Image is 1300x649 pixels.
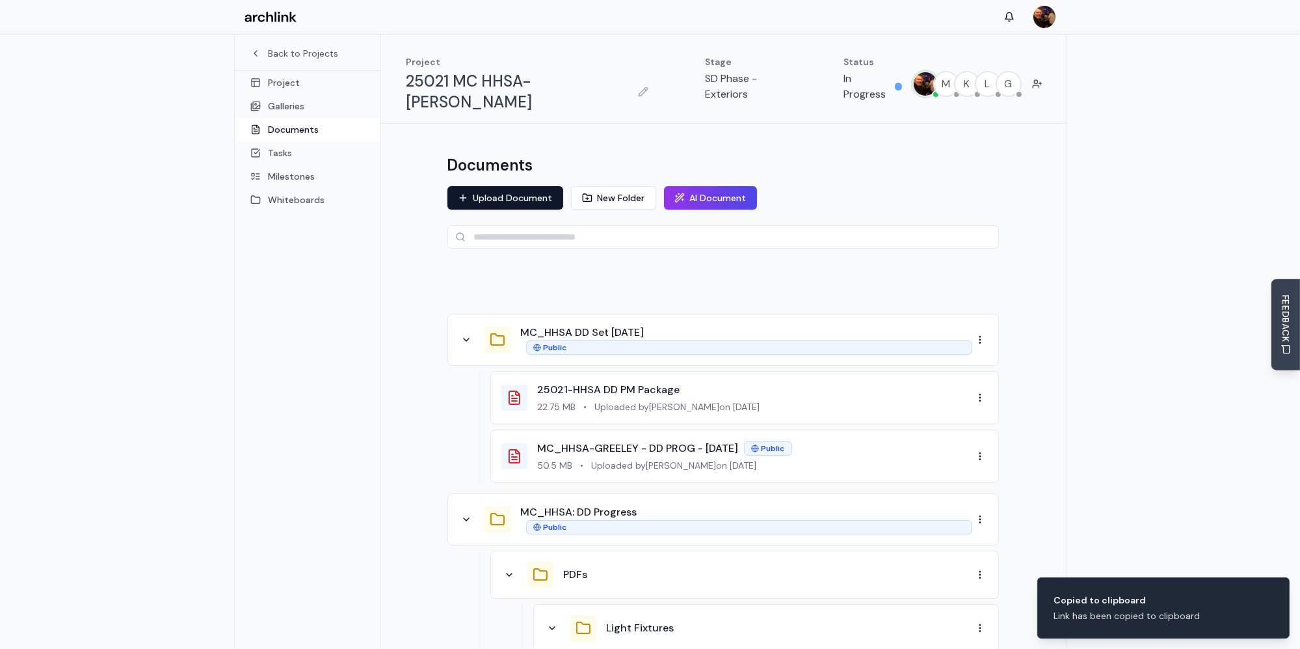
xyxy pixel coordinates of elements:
[997,72,1020,96] span: G
[235,141,380,165] a: Tasks
[705,55,791,68] p: Stage
[447,186,563,210] button: Upload Document
[581,459,584,472] span: •
[235,165,380,188] a: Milestones
[1054,594,1200,607] div: Copied to clipboard
[544,522,567,532] span: Public
[235,94,380,118] a: Galleries
[584,400,587,413] span: •
[1054,609,1200,622] div: Link has been copied to clipboard
[705,71,791,102] p: SD Phase - Exteriors
[490,551,999,599] div: PDFs
[521,325,644,340] button: MC_HHSA DD Set [DATE]
[912,71,938,97] button: MARC JONES
[1279,294,1292,342] span: FEEDBACK
[996,71,1022,97] button: G
[976,72,1000,96] span: L
[607,620,674,636] button: Light Fixtures
[490,371,999,424] div: 25021-HHSA DD PM Package22.75 MB•Uploaded by[PERSON_NAME]on [DATE]
[447,493,999,545] div: MC_HHSA: DD ProgressPublic
[538,441,739,455] a: MC_HHSA-GREELEY - DD PROG - [DATE]
[538,383,680,396] a: 25021-HHSA DD PM Package
[595,400,760,413] span: Uploaded by [PERSON_NAME] on [DATE]
[954,71,980,97] button: K
[664,186,757,210] button: AI Document
[1271,279,1300,370] button: Send Feedback
[975,71,1001,97] button: L
[406,55,653,68] p: Project
[955,72,979,96] span: K
[538,459,573,472] span: 50.5 MB
[564,567,588,583] button: PDFs
[538,400,576,413] span: 22.75 MB
[250,47,364,60] a: Back to Projects
[914,72,937,96] img: MARC JONES
[235,188,380,212] a: Whiteboards
[235,118,380,141] a: Documents
[843,55,902,68] p: Status
[571,186,656,210] button: New Folder
[447,314,999,366] div: MC_HHSA DD Set [DATE]Public
[521,504,637,520] button: MC_HHSA: DD Progress
[490,430,999,483] div: MC_HHSA-GREELEY - DD PROG - [DATE]Public50.5 MB•Uploaded by[PERSON_NAME]on [DATE]
[544,342,567,353] span: Public
[762,443,785,454] span: Public
[935,72,958,96] span: M
[245,12,297,23] img: Archlink
[933,71,959,97] button: M
[447,155,533,176] h1: Documents
[843,71,890,102] p: In Progress
[592,459,757,472] span: Uploaded by [PERSON_NAME] on [DATE]
[406,71,630,113] h1: 25021 MC HHSA-[PERSON_NAME]
[1033,6,1055,28] img: MARC JONES
[235,71,380,94] a: Project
